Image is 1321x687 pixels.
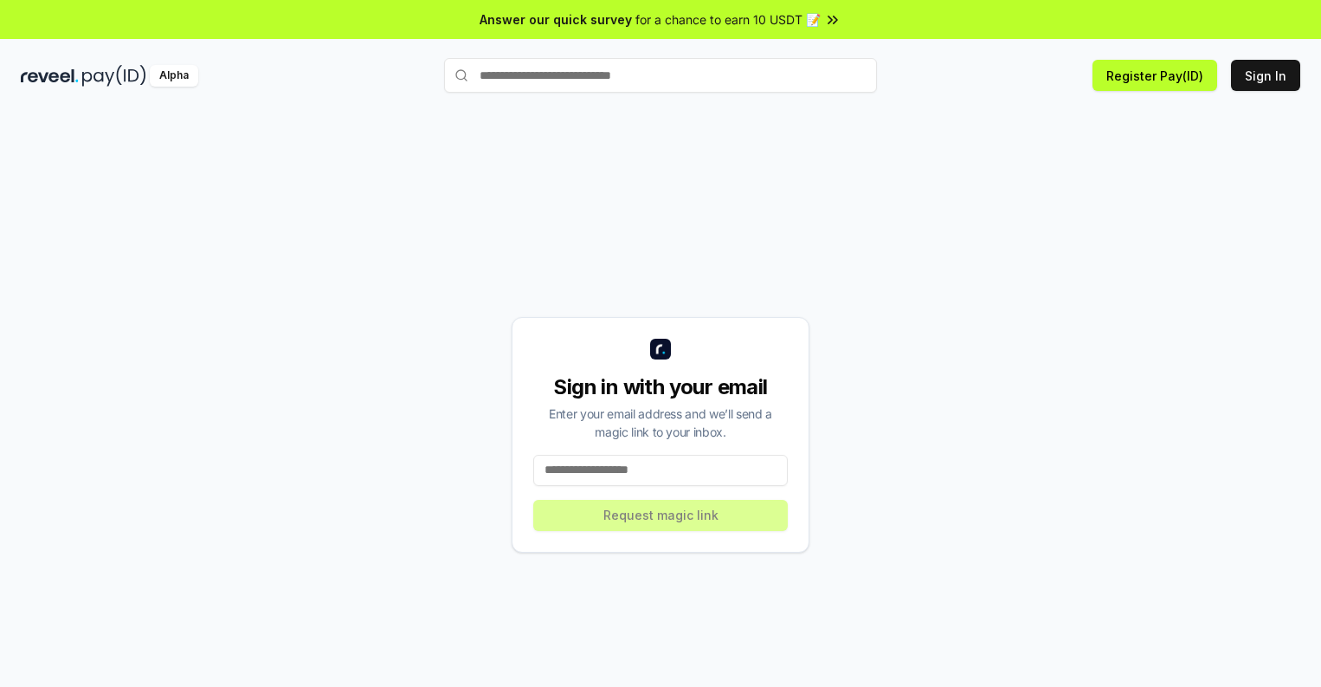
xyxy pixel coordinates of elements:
span: for a chance to earn 10 USDT 📝 [635,10,821,29]
img: logo_small [650,339,671,360]
button: Sign In [1231,60,1300,91]
button: Register Pay(ID) [1092,60,1217,91]
div: Enter your email address and we’ll send a magic link to your inbox. [533,405,788,441]
span: Answer our quick survey [480,10,632,29]
img: reveel_dark [21,65,79,87]
img: pay_id [82,65,146,87]
div: Sign in with your email [533,373,788,401]
div: Alpha [150,65,198,87]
